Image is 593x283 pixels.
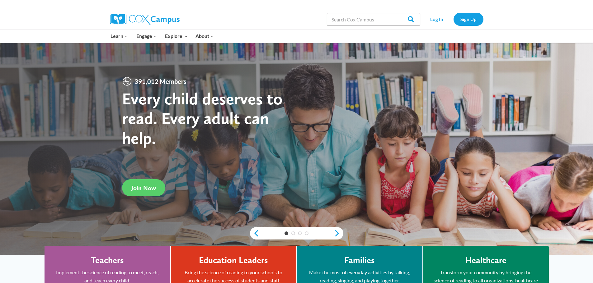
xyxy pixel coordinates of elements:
[423,13,483,25] nav: Secondary Navigation
[136,32,157,40] span: Engage
[107,30,218,43] nav: Primary Navigation
[291,231,295,235] a: 2
[344,255,375,266] h4: Families
[454,13,483,25] a: Sign Up
[298,231,302,235] a: 3
[250,230,259,237] a: previous
[131,184,156,192] span: Join Now
[111,32,128,40] span: Learn
[132,76,189,86] span: 391,012 Members
[465,255,506,266] h4: Healthcare
[250,227,343,240] div: content slider buttons
[110,14,180,25] img: Cox Campus
[122,179,165,196] a: Join Now
[305,231,308,235] a: 4
[165,32,187,40] span: Explore
[199,255,268,266] h4: Education Leaders
[334,230,343,237] a: next
[285,231,288,235] a: 1
[327,13,420,25] input: Search Cox Campus
[122,89,283,148] strong: Every child deserves to read. Every adult can help.
[195,32,214,40] span: About
[91,255,124,266] h4: Teachers
[423,13,450,25] a: Log In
